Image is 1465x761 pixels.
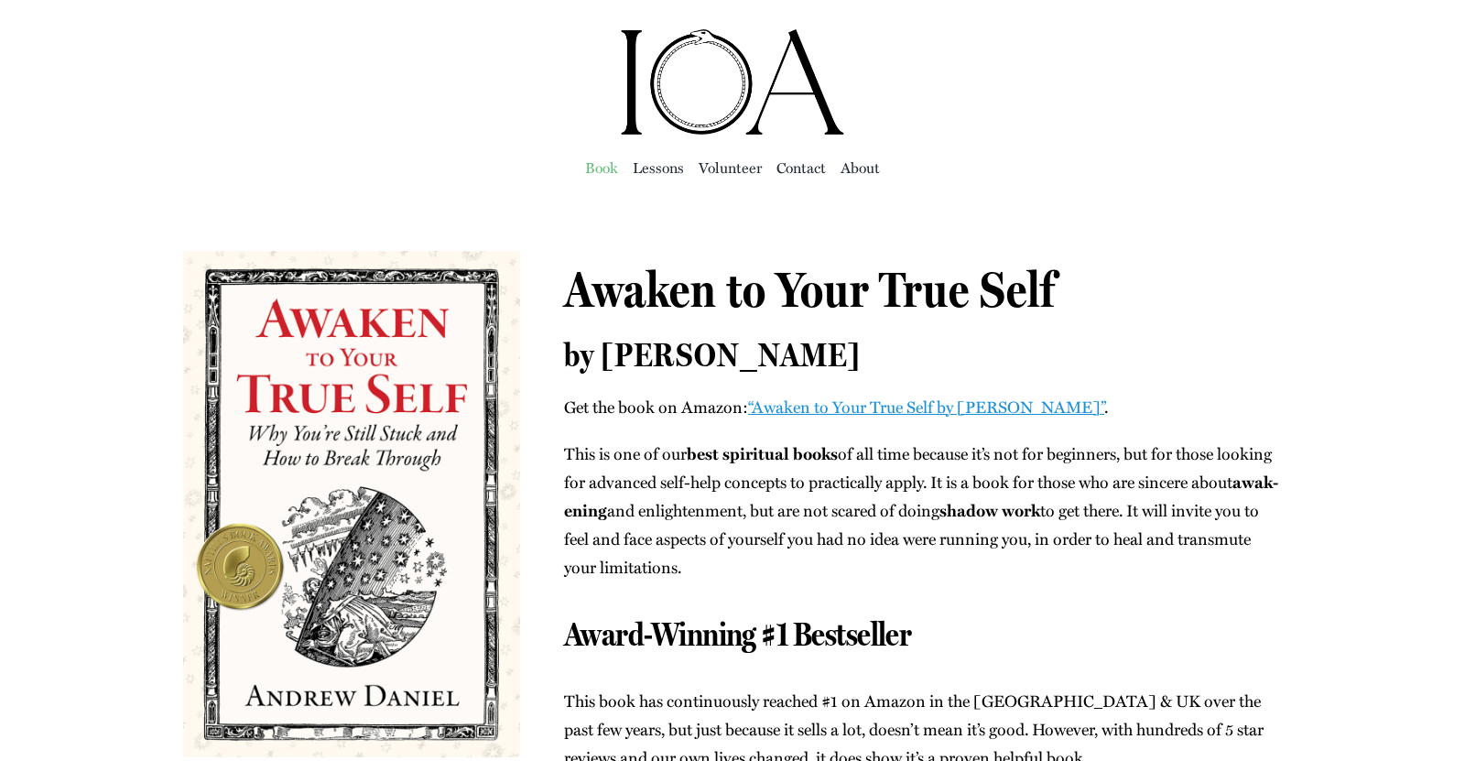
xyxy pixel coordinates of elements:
a: Vol­un­teer [699,155,762,180]
span: Awaken to Your True Self [564,260,1055,319]
a: Book [585,155,618,180]
a: ioa-logo [618,24,847,48]
a: Lessons [633,155,684,180]
span: by [PERSON_NAME] [564,335,861,375]
p: This is one of our of all time because it’s not for begin­ners, but for those look­ing for advanc... [564,440,1282,582]
nav: Main [183,137,1282,196]
img: Institute of Awakening [618,27,847,137]
a: “Awak­en to Your True Self by [PERSON_NAME]” [748,395,1104,419]
img: awaken-to-your-true-self-andrew-daniel-cover-gold-nautilus-book-award-25 [183,251,520,756]
p: Get the book on Ama­zon: . [564,393,1282,421]
a: About [841,155,880,180]
b: best spir­i­tu­al books [687,441,838,465]
a: Con­tact [776,155,826,180]
span: Award-Winning #1 Bestseller [564,614,911,654]
b: shad­ow work [939,498,1040,522]
b: awak­en­ing [564,470,1278,522]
